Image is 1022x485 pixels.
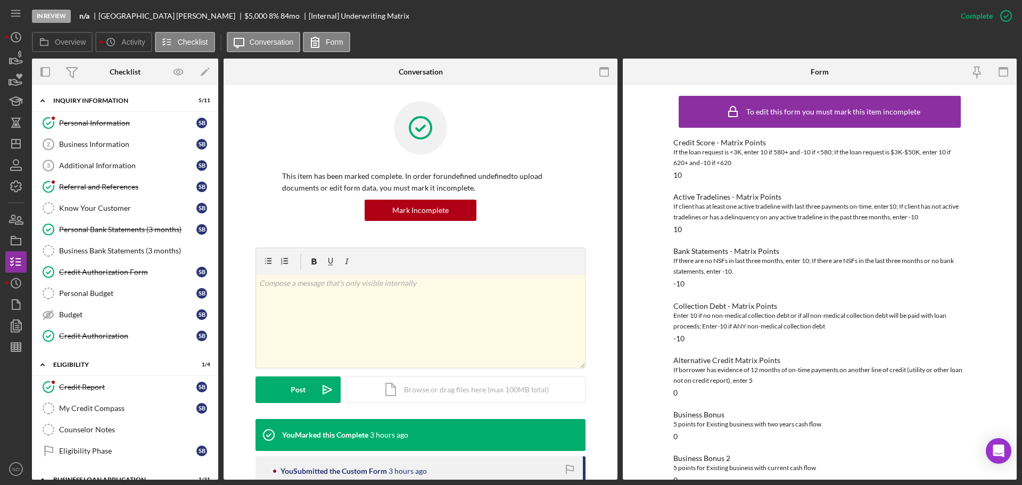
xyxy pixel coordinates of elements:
[196,331,207,341] div: S B
[281,467,387,475] div: You Submitted the Custom Form
[37,419,213,440] a: Counselor Notes
[155,32,215,52] button: Checklist
[47,162,50,169] tspan: 3
[673,334,685,343] div: -10
[244,11,267,20] span: $5,000
[673,365,966,386] div: If borrower has evidence of 12 months of on-time payments on another line of credit (utility or o...
[282,170,559,194] p: This item has been marked complete. In order for undefined undefined to upload documents or edit ...
[37,134,213,155] a: 2Business InformationSB
[59,140,196,149] div: Business Information
[32,32,93,52] button: Overview
[673,302,966,310] div: Collection Debt - Matrix Points
[37,398,213,419] a: My Credit CompassSB
[59,161,196,170] div: Additional Information
[196,160,207,171] div: S B
[986,438,1011,464] div: Open Intercom Messenger
[37,198,213,219] a: Know Your CustomerSB
[365,200,476,221] button: Mark Incomplete
[12,466,20,472] text: SO
[37,376,213,398] a: Credit ReportSB
[53,476,184,483] div: BUSINESS LOAN APPLICATION
[59,225,196,234] div: Personal Bank Statements (3 months)
[673,147,966,168] div: If the loan request is <3K, enter 10 if 580+ and -10 if <580; If the loan request is $3K-$50K, en...
[37,325,213,347] a: Credit AuthorizationSB
[59,447,196,455] div: Eligibility Phase
[37,112,213,134] a: Personal InformationSB
[79,12,89,20] b: n/a
[196,288,207,299] div: S B
[673,280,685,288] div: -10
[673,310,966,332] div: Enter 10 if no non-medical collection debt or if all non-medical collection debt will be paid wit...
[370,431,408,439] time: 2025-10-09 16:22
[59,268,196,276] div: Credit Authorization Form
[37,219,213,240] a: Personal Bank Statements (3 months)SB
[37,283,213,304] a: Personal BudgetSB
[59,310,196,319] div: Budget
[191,476,210,483] div: 1 / 31
[673,432,678,441] div: 0
[196,118,207,128] div: S B
[196,446,207,456] div: S B
[399,68,443,76] div: Conversation
[59,289,196,298] div: Personal Budget
[673,193,966,201] div: Active Tradelines - Matrix Points
[59,183,196,191] div: Referral and References
[673,419,966,430] div: 5 points for Existing business with two years cash flow
[291,376,306,403] div: Post
[256,376,341,403] button: Post
[196,224,207,235] div: S B
[303,32,350,52] button: Form
[37,304,213,325] a: BudgetSB
[37,155,213,176] a: 3Additional InformationSB
[196,182,207,192] div: S B
[673,410,966,419] div: Business Bonus
[59,204,196,212] div: Know Your Customer
[673,201,966,223] div: If client has at least one active tradeline with last three payments on-time, enter10; If client ...
[59,404,196,413] div: My Credit Compass
[673,171,682,179] div: 10
[53,361,184,368] div: ELIGIBILITY
[673,225,682,234] div: 10
[37,440,213,462] a: Eligibility PhaseSB
[191,361,210,368] div: 1 / 4
[98,12,244,20] div: [GEOGRAPHIC_DATA] [PERSON_NAME]
[53,97,184,104] div: INQUIRY INFORMATION
[37,176,213,198] a: Referral and ReferencesSB
[673,463,966,473] div: 5 points for Existing business with current cash flow
[673,356,966,365] div: Alternative Credit Matrix Points
[32,10,71,23] div: In Review
[55,38,86,46] label: Overview
[191,97,210,104] div: 5 / 11
[196,203,207,213] div: S B
[121,38,145,46] label: Activity
[59,425,212,434] div: Counselor Notes
[811,68,829,76] div: Form
[673,476,678,484] div: 0
[250,38,294,46] label: Conversation
[59,246,212,255] div: Business Bank Statements (3 months)
[950,5,1017,27] button: Complete
[59,332,196,340] div: Credit Authorization
[269,12,279,20] div: 8 %
[309,12,409,20] div: [Internal] Underwriting Matrix
[37,261,213,283] a: Credit Authorization FormSB
[673,256,966,277] div: If there are no NSFs in last three months, enter 10; If there are NSFs in the last three months o...
[392,200,449,221] div: Mark Incomplete
[326,38,343,46] label: Form
[196,309,207,320] div: S B
[178,38,208,46] label: Checklist
[196,382,207,392] div: S B
[282,431,368,439] div: You Marked this Complete
[673,138,966,147] div: Credit Score - Matrix Points
[196,267,207,277] div: S B
[746,108,920,116] div: To edit this form you must mark this item incomplete
[196,139,207,150] div: S B
[37,240,213,261] a: Business Bank Statements (3 months)
[673,389,678,397] div: 0
[281,12,300,20] div: 84 mo
[5,458,27,480] button: SO
[59,119,196,127] div: Personal Information
[47,141,50,147] tspan: 2
[196,403,207,414] div: S B
[59,383,196,391] div: Credit Report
